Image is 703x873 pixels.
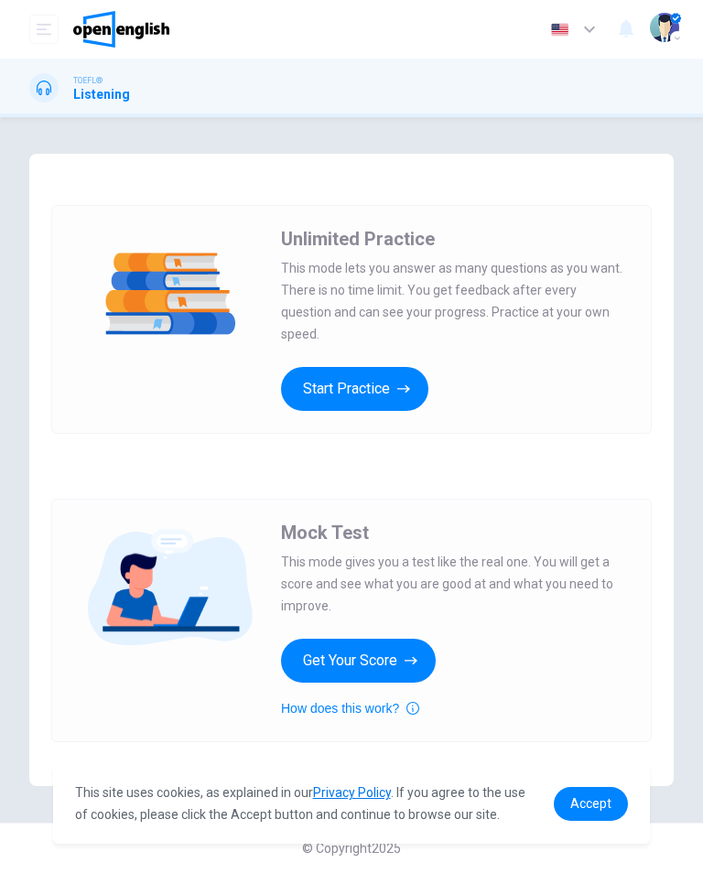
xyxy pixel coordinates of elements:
a: Privacy Policy [313,785,391,800]
span: Mock Test [281,522,369,544]
span: This mode lets you answer as many questions as you want. There is no time limit. You get feedback... [281,257,629,345]
button: How does this work? [281,697,419,719]
span: This site uses cookies, as explained in our . If you agree to the use of cookies, please click th... [75,785,525,822]
div: cookieconsent [53,763,651,844]
img: en [548,23,571,37]
h1: Listening [73,87,130,102]
button: open mobile menu [29,15,59,44]
img: Profile picture [650,13,679,42]
button: Get Your Score [281,639,436,683]
a: dismiss cookie message [554,787,628,821]
img: OpenEnglish logo [73,11,169,48]
span: © Copyright 2025 [302,841,401,856]
span: TOEFL® [73,74,103,87]
button: Start Practice [281,367,428,411]
span: This mode gives you a test like the real one. You will get a score and see what you are good at a... [281,551,629,617]
span: Accept [570,796,611,811]
span: Unlimited Practice [281,228,435,250]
